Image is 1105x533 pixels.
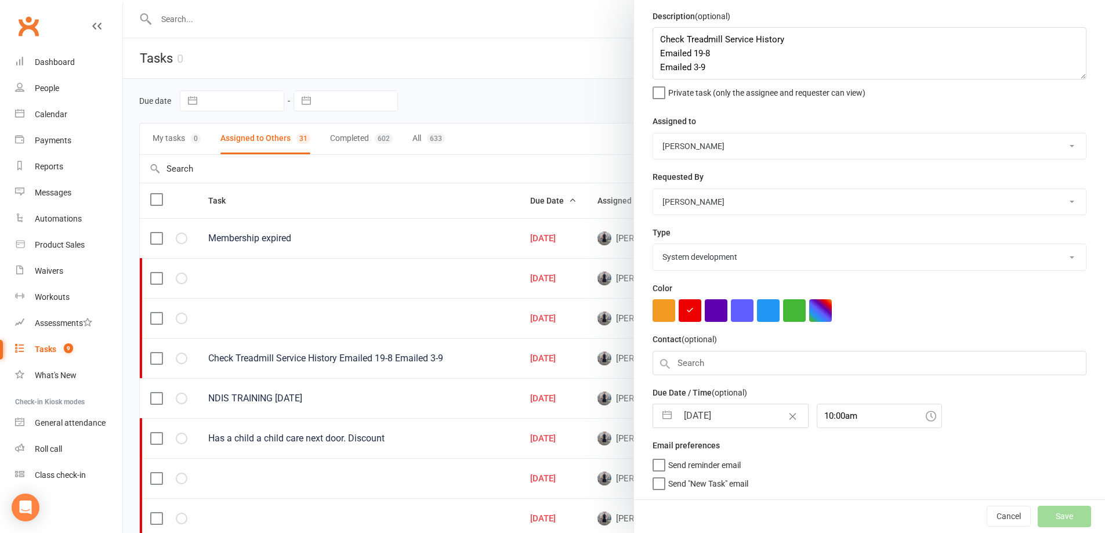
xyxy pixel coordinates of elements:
[653,10,730,23] label: Description
[653,115,696,128] label: Assigned to
[15,232,122,258] a: Product Sales
[653,27,1086,79] textarea: Check Treadmill Service History Emailed 19-8 Emailed 3-9
[653,333,717,346] label: Contact
[15,258,122,284] a: Waivers
[35,57,75,67] div: Dashboard
[712,388,747,397] small: (optional)
[64,343,73,353] span: 9
[15,206,122,232] a: Automations
[15,128,122,154] a: Payments
[653,282,672,295] label: Color
[15,284,122,310] a: Workouts
[15,462,122,488] a: Class kiosk mode
[35,240,85,249] div: Product Sales
[15,101,122,128] a: Calendar
[15,49,122,75] a: Dashboard
[15,336,122,362] a: Tasks 9
[35,292,70,302] div: Workouts
[668,456,741,470] span: Send reminder email
[653,386,747,399] label: Due Date / Time
[12,494,39,521] div: Open Intercom Messenger
[15,180,122,206] a: Messages
[682,335,717,344] small: (optional)
[35,418,106,427] div: General attendance
[782,405,803,427] button: Clear Date
[35,214,82,223] div: Automations
[15,310,122,336] a: Assessments
[35,188,71,197] div: Messages
[35,84,59,93] div: People
[35,470,86,480] div: Class check-in
[15,436,122,462] a: Roll call
[668,475,748,488] span: Send "New Task" email
[15,154,122,180] a: Reports
[15,362,122,389] a: What's New
[35,110,67,119] div: Calendar
[15,410,122,436] a: General attendance kiosk mode
[35,318,92,328] div: Assessments
[668,84,865,97] span: Private task (only the assignee and requester can view)
[35,345,56,354] div: Tasks
[35,162,63,171] div: Reports
[35,266,63,275] div: Waivers
[35,136,71,145] div: Payments
[14,12,43,41] a: Clubworx
[653,351,1086,375] input: Search
[15,75,122,101] a: People
[987,506,1031,527] button: Cancel
[653,226,671,239] label: Type
[35,371,77,380] div: What's New
[653,171,704,183] label: Requested By
[653,439,720,452] label: Email preferences
[695,12,730,21] small: (optional)
[35,444,62,454] div: Roll call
